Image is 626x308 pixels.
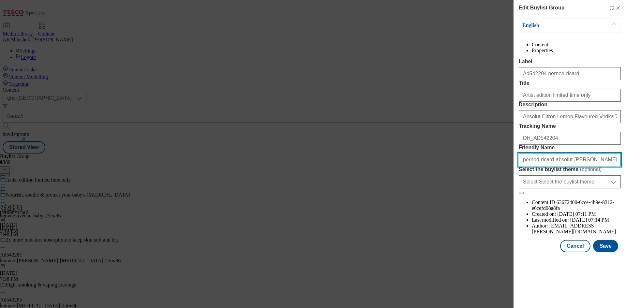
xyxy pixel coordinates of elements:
button: Save [593,240,618,252]
span: [EMAIL_ADDRESS][PERSON_NAME][DOMAIN_NAME] [532,223,616,234]
span: [DATE] 07:14 PM [570,217,609,223]
label: Label [519,59,621,65]
input: Enter Description [519,110,621,123]
span: ( optional ) [580,167,602,172]
li: Created on: [532,211,621,217]
label: Friendly Name [519,145,621,151]
span: 63672400-6cce-4b9e-8312-e6cefd08a8fa [532,199,614,211]
li: Properties [532,48,621,53]
h4: Edit Buylist Group [519,4,564,12]
li: Last modified on: [532,217,621,223]
span: [DATE] 07:11 PM [557,211,596,217]
label: Tracking Name [519,123,621,129]
li: Content ID [532,199,621,211]
input: Enter Label [519,67,621,80]
label: Description [519,102,621,108]
input: Enter Title [519,89,621,102]
li: Author: [532,223,621,235]
button: Cancel [560,240,590,252]
p: English [522,22,591,29]
input: Enter Friendly Name [519,153,621,166]
li: Content [532,42,621,48]
label: Select the buylist theme [519,166,621,173]
label: Title [519,80,621,86]
input: Enter Tracking Name [519,132,621,145]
